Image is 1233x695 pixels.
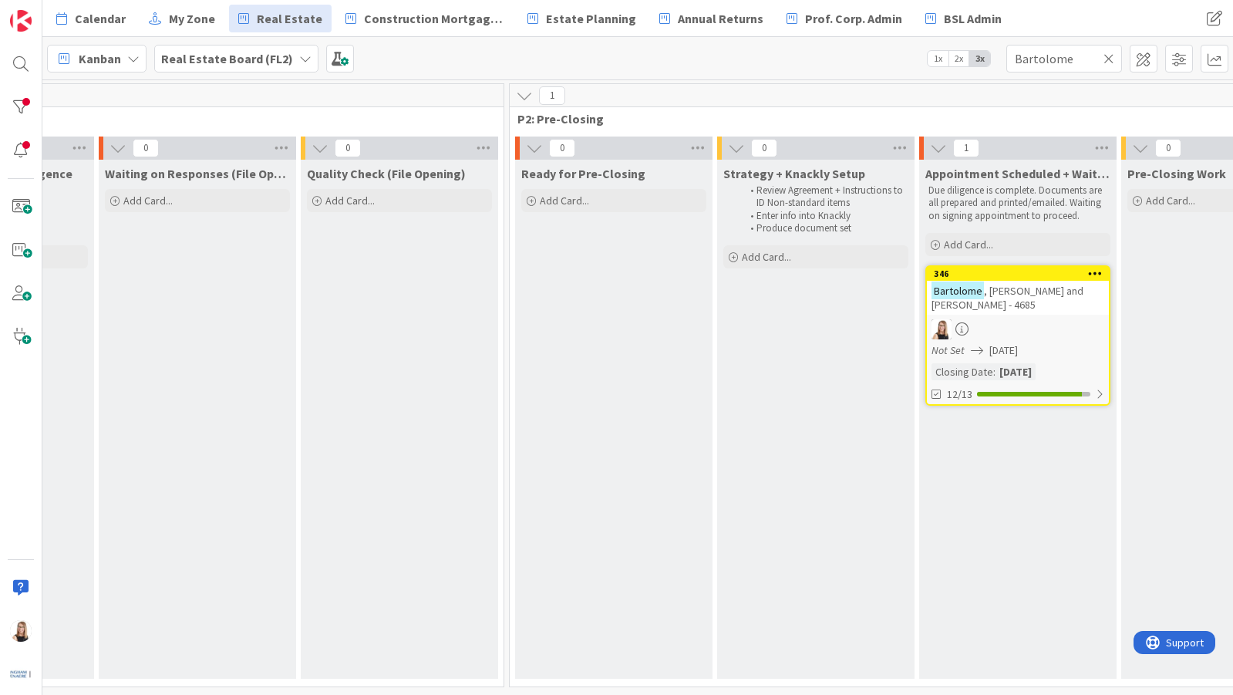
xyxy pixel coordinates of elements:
[10,663,32,685] img: avatar
[1146,194,1195,207] span: Add Card...
[539,86,565,105] span: 1
[123,194,173,207] span: Add Card...
[257,9,322,28] span: Real Estate
[931,319,952,339] img: DB
[751,139,777,157] span: 0
[969,51,990,66] span: 3x
[546,9,636,28] span: Estate Planning
[1127,166,1226,181] span: Pre-Closing Work
[32,2,70,21] span: Support
[518,5,645,32] a: Estate Planning
[742,222,906,234] li: Produce document set
[993,363,995,380] span: :
[10,620,32,642] img: DB
[925,265,1110,406] a: 346Bartolome, [PERSON_NAME] and [PERSON_NAME] - 4685DBNot Set[DATE]Closing Date:[DATE]12/13
[928,51,948,66] span: 1x
[229,5,332,32] a: Real Estate
[540,194,589,207] span: Add Card...
[723,166,865,181] span: Strategy + Knackly Setup
[927,319,1109,339] div: DB
[928,184,1107,222] p: Due diligence is complete. Documents are all prepared and printed/emailed. Waiting on signing app...
[995,363,1036,380] div: [DATE]
[948,51,969,66] span: 2x
[650,5,773,32] a: Annual Returns
[805,9,902,28] span: Prof. Corp. Admin
[105,166,290,181] span: Waiting on Responses (File Opening)
[521,166,645,181] span: Ready for Pre-Closing
[953,139,979,157] span: 1
[161,51,293,66] b: Real Estate Board (FL2)
[75,9,126,28] span: Calendar
[10,10,32,32] img: Visit kanbanzone.com
[742,184,906,210] li: Review Agreement + Instructions to ID Non-standard items
[364,9,504,28] span: Construction Mortgages - Draws
[79,49,121,68] span: Kanban
[742,210,906,222] li: Enter info into Knackly
[1155,139,1181,157] span: 0
[944,9,1002,28] span: BSL Admin
[931,363,993,380] div: Closing Date
[133,139,159,157] span: 0
[927,267,1109,281] div: 346
[989,342,1018,359] span: [DATE]
[925,166,1110,181] span: Appointment Scheduled + Waiting on Signed Docs
[777,5,911,32] a: Prof. Corp. Admin
[916,5,1011,32] a: BSL Admin
[927,267,1109,315] div: 346Bartolome, [PERSON_NAME] and [PERSON_NAME] - 4685
[931,343,965,357] i: Not Set
[944,238,993,251] span: Add Card...
[742,250,791,264] span: Add Card...
[1006,45,1122,73] input: Quick Filter...
[931,282,984,299] mark: Bartolome
[934,268,1109,279] div: 346
[931,284,1083,312] span: , [PERSON_NAME] and [PERSON_NAME] - 4685
[169,9,215,28] span: My Zone
[336,5,514,32] a: Construction Mortgages - Draws
[549,139,575,157] span: 0
[947,386,972,403] span: 12/13
[307,166,466,181] span: Quality Check (File Opening)
[325,194,375,207] span: Add Card...
[678,9,763,28] span: Annual Returns
[47,5,135,32] a: Calendar
[335,139,361,157] span: 0
[140,5,224,32] a: My Zone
